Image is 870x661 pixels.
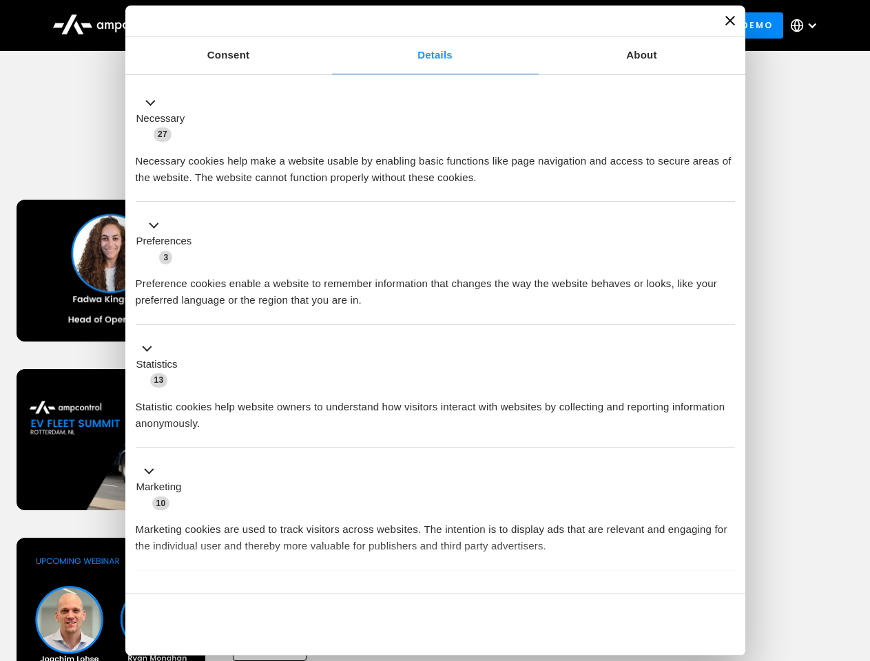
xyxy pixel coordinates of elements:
a: Details [332,36,539,74]
span: 2 [227,588,240,602]
a: Consent [125,36,332,74]
button: Statistics (13) [136,340,186,388]
button: Marketing (10) [136,463,190,512]
span: 13 [150,373,168,387]
span: 3 [159,251,172,264]
label: Marketing [136,479,182,495]
label: Statistics [136,357,178,373]
h1: Upcoming Webinars [17,139,854,172]
button: Okay [537,605,734,644]
span: 27 [154,127,172,141]
button: Unclassified (2) [136,586,249,603]
button: Preferences (3) [136,218,200,266]
div: Statistic cookies help website owners to understand how visitors interact with websites by collec... [136,388,735,432]
span: 10 [152,496,170,510]
a: About [539,36,745,74]
div: Marketing cookies are used to track visitors across websites. The intention is to display ads tha... [136,511,735,554]
label: Preferences [136,233,192,249]
button: Close banner [725,16,735,25]
label: Necessary [136,111,185,127]
div: Necessary cookies help make a website usable by enabling basic functions like page navigation and... [136,143,735,186]
button: Necessary (27) [136,94,194,143]
div: Preference cookies enable a website to remember information that changes the way the website beha... [136,265,735,308]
